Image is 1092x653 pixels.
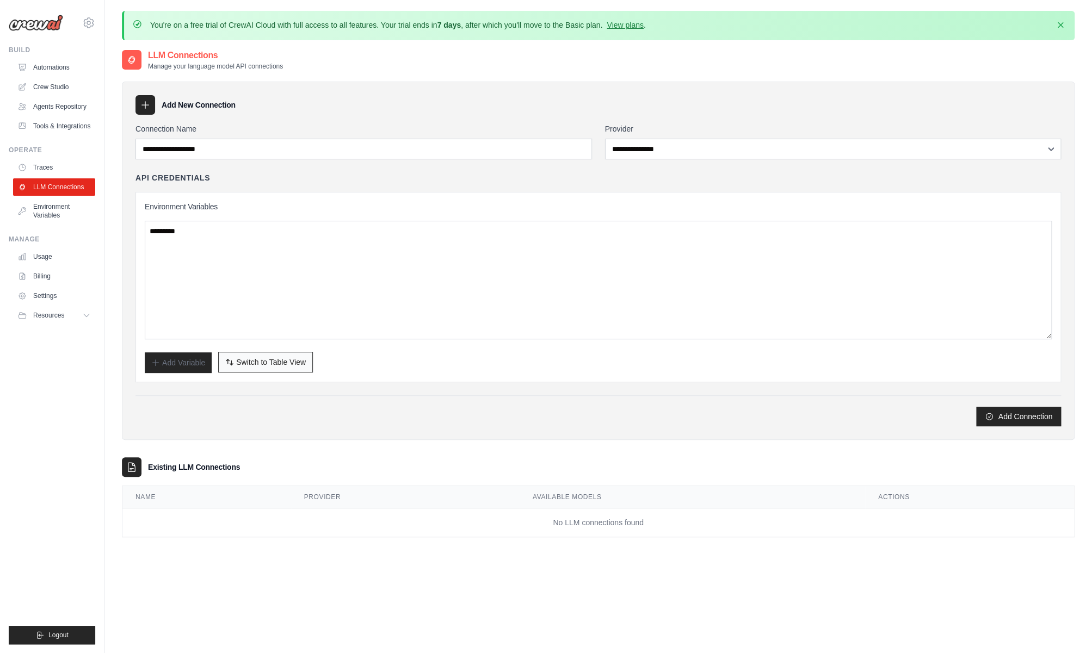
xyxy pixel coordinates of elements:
a: Environment Variables [13,198,95,224]
button: Add Connection [976,407,1061,426]
h4: API Credentials [135,172,210,183]
strong: 7 days [437,21,461,29]
h3: Add New Connection [162,99,236,110]
a: Tools & Integrations [13,117,95,135]
th: Name [122,486,291,508]
h2: LLM Connections [148,49,283,62]
h3: Environment Variables [145,201,1052,212]
button: Resources [13,307,95,324]
th: Actions [865,486,1074,508]
a: Usage [13,248,95,265]
label: Provider [605,123,1062,134]
a: Crew Studio [13,78,95,96]
p: You're on a free trial of CrewAI Cloud with full access to all features. Your trial ends in , aft... [150,20,646,30]
div: Manage [9,235,95,244]
a: LLM Connections [13,178,95,196]
span: Resources [33,311,64,320]
p: Manage your language model API connections [148,62,283,71]
span: Logout [48,631,69,639]
span: Switch to Table View [236,357,306,368]
div: Build [9,46,95,54]
div: Operate [9,146,95,154]
a: Settings [13,287,95,304]
th: Available Models [520,486,865,508]
button: Add Variable [145,352,212,373]
button: Logout [9,626,95,644]
a: Billing [13,268,95,285]
a: View plans [607,21,643,29]
img: Logo [9,15,63,31]
th: Provider [291,486,520,508]
a: Automations [13,59,95,76]
button: Switch to Table View [218,352,313,372]
label: Connection Name [135,123,592,134]
td: No LLM connections found [122,508,1074,537]
a: Traces [13,159,95,176]
h3: Existing LLM Connections [148,462,240,472]
a: Agents Repository [13,98,95,115]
